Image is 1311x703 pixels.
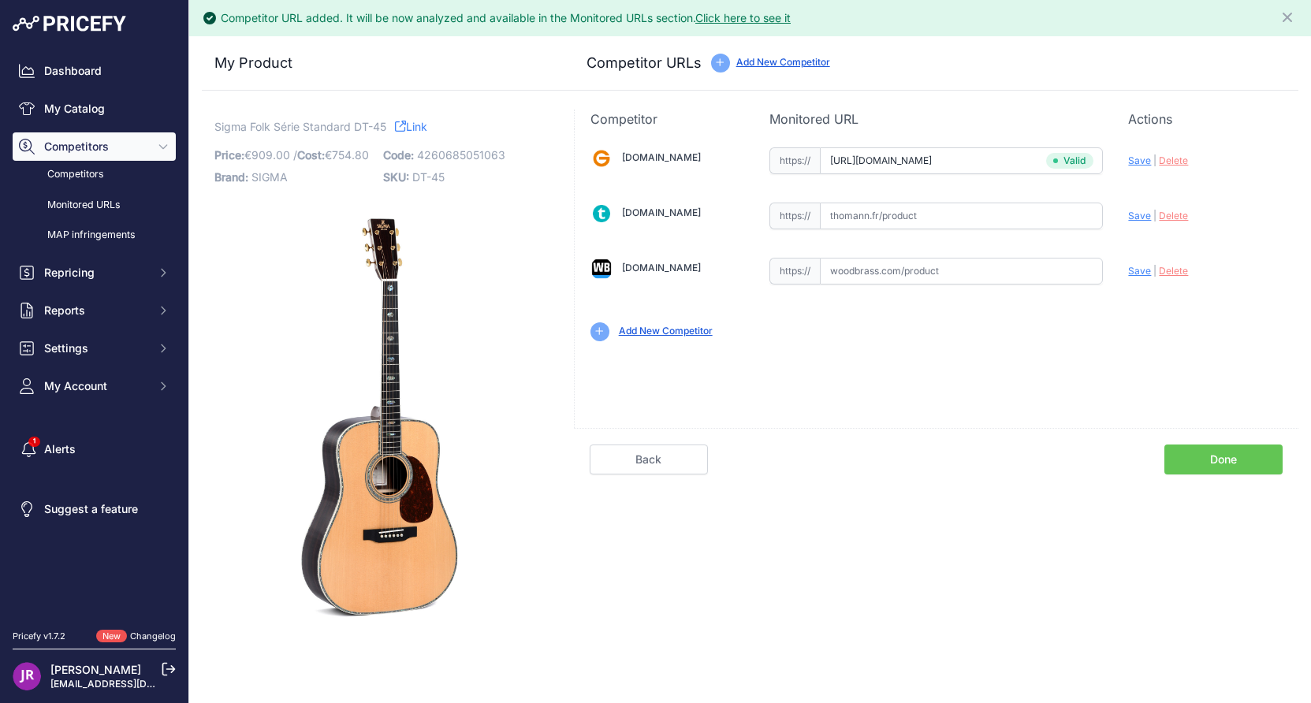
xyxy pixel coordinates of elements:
[13,296,176,325] button: Reports
[214,148,244,162] span: Price:
[622,206,701,218] a: [DOMAIN_NAME]
[590,110,745,128] p: Competitor
[221,10,791,26] div: Competitor URL added. It will be now analyzed and available in the Monitored URLs section.
[13,161,176,188] a: Competitors
[13,259,176,287] button: Repricing
[1153,154,1156,166] span: |
[50,678,215,690] a: [EMAIL_ADDRESS][DOMAIN_NAME]
[1153,265,1156,277] span: |
[44,378,147,394] span: My Account
[13,372,176,400] button: My Account
[736,56,830,68] a: Add New Competitor
[214,170,248,184] span: Brand:
[50,663,141,676] a: [PERSON_NAME]
[769,258,820,285] span: https://
[619,325,713,337] a: Add New Competitor
[622,151,701,163] a: [DOMAIN_NAME]
[1159,265,1188,277] span: Delete
[214,117,386,136] span: Sigma Folk Série Standard DT-45
[44,139,147,154] span: Competitors
[13,221,176,249] a: MAP infringements
[412,170,445,184] span: DT-45
[1128,210,1151,221] span: Save
[214,52,542,74] h3: My Product
[417,148,505,162] span: 4260685051063
[1128,110,1283,128] p: Actions
[44,340,147,356] span: Settings
[1128,154,1151,166] span: Save
[395,117,427,136] a: Link
[130,630,176,642] a: Changelog
[13,435,176,463] a: Alerts
[622,262,701,273] a: [DOMAIN_NAME]
[297,148,325,162] span: Cost:
[13,95,176,123] a: My Catalog
[695,11,791,24] a: Click here to see it
[383,148,414,162] span: Code:
[1159,210,1188,221] span: Delete
[1164,444,1283,474] a: Done
[1279,6,1298,25] button: Close
[13,132,176,161] button: Competitors
[44,303,147,318] span: Reports
[820,147,1103,174] input: gear4music.fr/product
[1153,210,1156,221] span: |
[1159,154,1188,166] span: Delete
[13,192,176,219] a: Monitored URLs
[332,148,369,162] span: 754.80
[96,630,127,643] span: New
[769,203,820,229] span: https://
[820,258,1103,285] input: woodbrass.com/product
[769,147,820,174] span: https://
[293,148,369,162] span: / €
[590,444,708,474] a: Back
[13,57,176,611] nav: Sidebar
[13,630,65,643] div: Pricefy v1.7.2
[214,144,374,166] p: €
[251,148,290,162] span: 909.00
[44,265,147,281] span: Repricing
[587,52,702,74] h3: Competitor URLs
[251,170,288,184] span: SIGMA
[13,16,126,32] img: Pricefy Logo
[769,110,1103,128] p: Monitored URL
[1128,265,1151,277] span: Save
[13,334,176,363] button: Settings
[383,170,409,184] span: SKU:
[13,57,176,85] a: Dashboard
[820,203,1103,229] input: thomann.fr/product
[13,495,176,523] a: Suggest a feature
